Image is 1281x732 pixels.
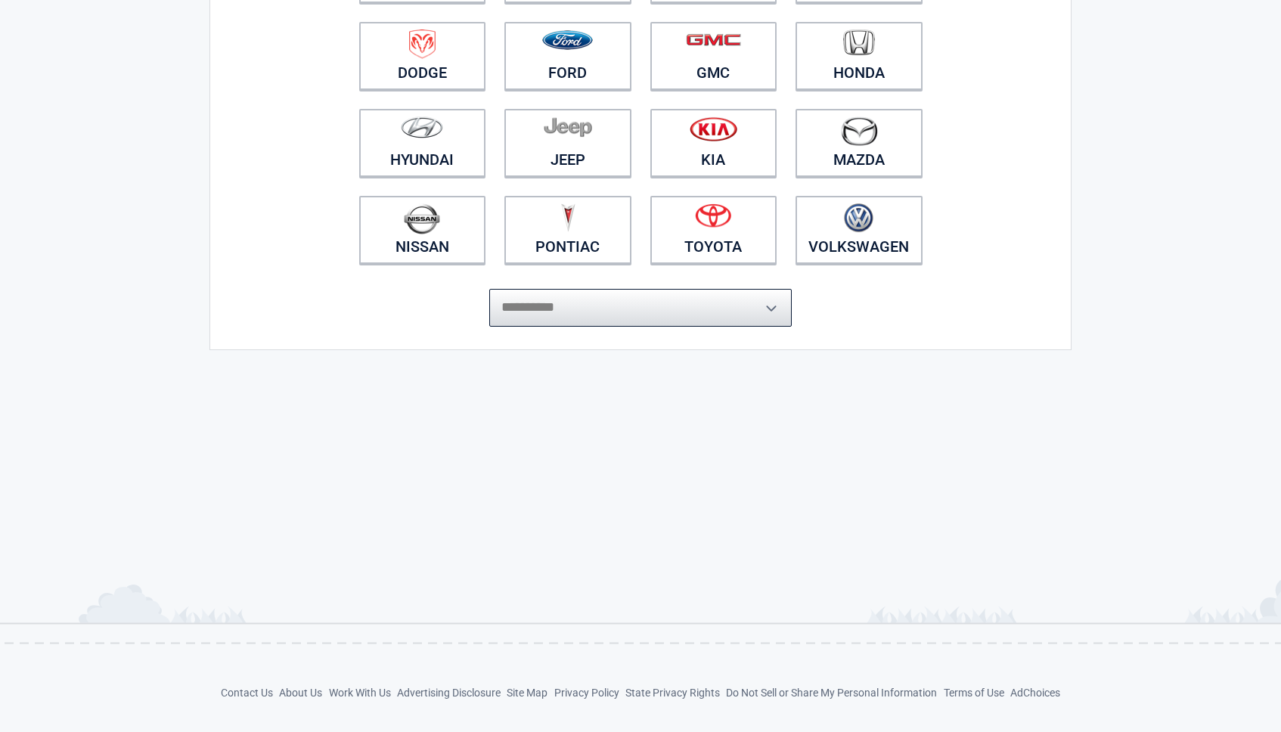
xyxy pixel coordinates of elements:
a: Mazda [796,109,923,177]
a: Pontiac [504,196,631,264]
a: Privacy Policy [554,687,619,699]
a: AdChoices [1010,687,1060,699]
img: hyundai [401,116,443,138]
img: toyota [695,203,731,228]
a: Contact Us [221,687,273,699]
a: Terms of Use [944,687,1004,699]
a: Advertising Disclosure [397,687,501,699]
img: nissan [404,203,440,234]
a: Volkswagen [796,196,923,264]
img: honda [843,29,875,56]
a: Toyota [650,196,777,264]
a: About Us [279,687,322,699]
img: pontiac [560,203,575,232]
img: volkswagen [844,203,873,233]
a: Dodge [359,22,486,90]
a: Hyundai [359,109,486,177]
a: Site Map [507,687,547,699]
img: kia [690,116,737,141]
img: ford [542,30,593,50]
img: gmc [686,33,741,46]
a: Work With Us [329,687,391,699]
a: Honda [796,22,923,90]
a: Nissan [359,196,486,264]
a: Kia [650,109,777,177]
a: State Privacy Rights [625,687,720,699]
img: dodge [409,29,436,59]
a: Do Not Sell or Share My Personal Information [726,687,937,699]
a: Ford [504,22,631,90]
a: Jeep [504,109,631,177]
img: mazda [840,116,878,146]
img: jeep [544,116,592,138]
a: GMC [650,22,777,90]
